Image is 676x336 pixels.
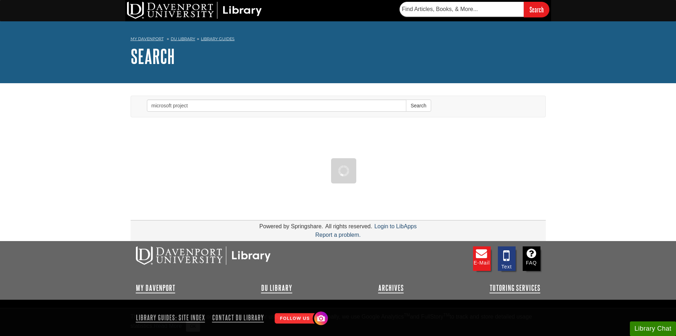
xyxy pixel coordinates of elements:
img: DU Libraries [136,246,271,265]
button: Close [186,321,200,332]
a: Archives [378,284,404,292]
sup: TM [404,313,410,318]
a: Library Guides [201,36,235,41]
nav: breadcrumb [131,34,546,46]
sup: TM [444,313,450,318]
a: My Davenport [136,284,175,292]
img: DU Library [127,2,262,19]
a: Read More [154,323,182,329]
a: Login to LibApps [374,223,417,229]
input: Search [524,2,549,17]
div: This site uses cookies and records your IP address for usage statistics. Additionally, we use Goo... [131,313,546,332]
a: DU Library [261,284,292,292]
div: Powered by Springshare. [258,223,324,229]
input: Find Articles, Books, & More... [400,2,524,17]
a: DU Library [171,36,195,41]
div: All rights reserved. [324,223,373,229]
a: Text [498,246,516,271]
a: Report a problem. [315,232,361,238]
a: Tutoring Services [490,284,540,292]
button: Search [406,100,431,112]
a: FAQ [523,246,540,271]
form: Searches DU Library's articles, books, and more [400,2,549,17]
input: Enter Search Words [147,100,407,112]
h1: Search [131,46,546,67]
img: Working... [338,165,349,176]
a: E-mail [473,246,491,271]
a: My Davenport [131,36,164,42]
button: Library Chat [630,321,676,336]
